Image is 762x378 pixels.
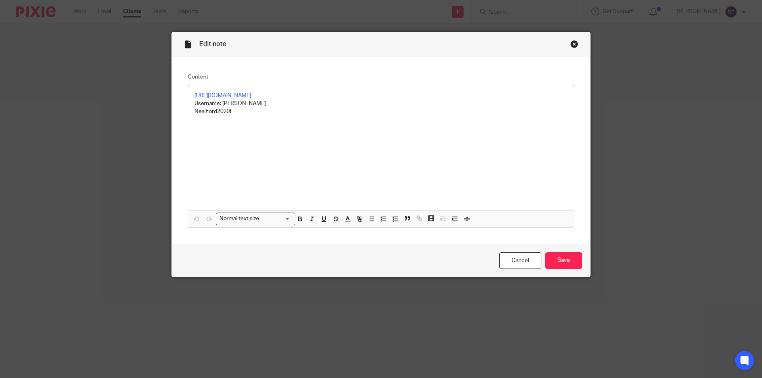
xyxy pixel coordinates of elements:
[216,213,295,225] div: Search for option
[218,215,261,223] span: Normal text size
[262,215,291,223] input: Search for option
[545,252,582,269] input: Save
[570,40,578,48] div: Close this dialog window
[188,73,574,81] label: Content
[199,41,226,47] span: Edit note
[194,93,251,98] a: [URL][DOMAIN_NAME]
[194,100,568,107] p: Username: [PERSON_NAME]
[499,252,541,269] a: Cancel
[194,107,568,115] p: NealFord2020!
